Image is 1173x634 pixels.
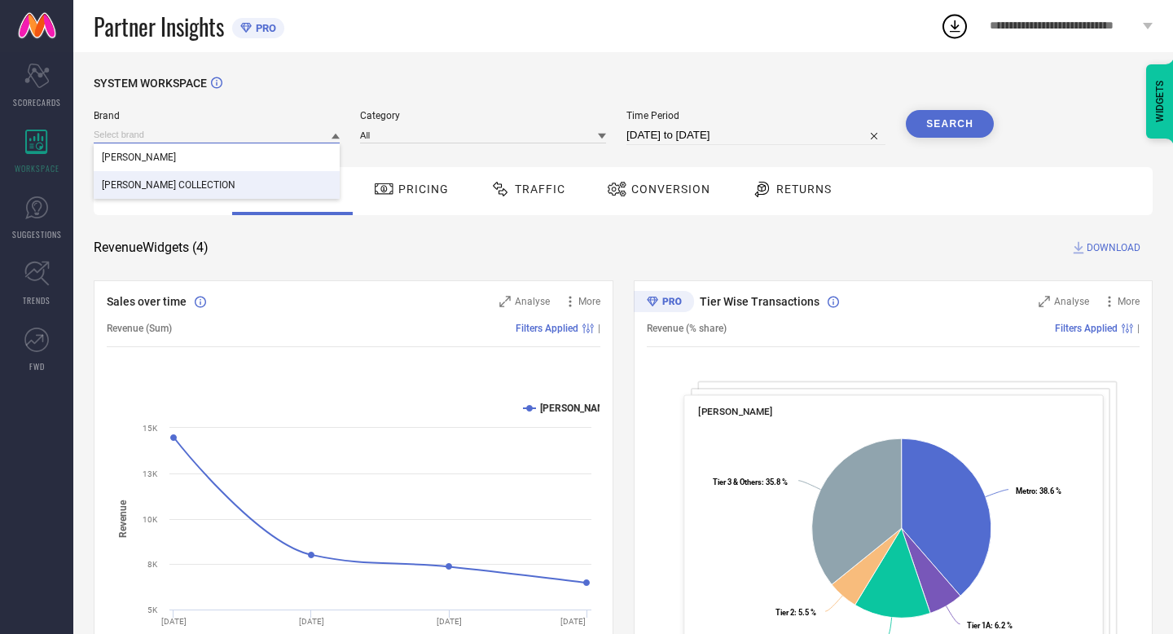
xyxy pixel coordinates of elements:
[713,478,788,487] text: : 35.8 %
[107,295,187,308] span: Sales over time
[1137,323,1140,334] span: |
[23,294,51,306] span: TRENDS
[1054,296,1089,307] span: Analyse
[94,240,209,256] span: Revenue Widgets ( 4 )
[15,162,59,174] span: WORKSPACE
[94,10,224,43] span: Partner Insights
[94,77,207,90] span: SYSTEM WORKSPACE
[102,152,176,163] span: [PERSON_NAME]
[299,617,324,626] text: [DATE]
[161,617,187,626] text: [DATE]
[713,478,762,487] tspan: Tier 3 & Others
[143,469,158,478] text: 13K
[560,617,586,626] text: [DATE]
[634,291,694,315] div: Premium
[516,323,578,334] span: Filters Applied
[906,110,994,138] button: Search
[94,171,340,199] div: ADWITIYA COLLECTION
[515,183,565,196] span: Traffic
[967,621,991,630] tspan: Tier 1A
[1015,487,1035,495] tspan: Metro
[437,617,462,626] text: [DATE]
[143,515,158,524] text: 10K
[776,183,832,196] span: Returns
[94,143,340,171] div: ADWITIYA
[775,608,816,617] text: : 5.5 %
[29,360,45,372] span: FWD
[252,22,276,34] span: PRO
[1039,296,1050,307] svg: Zoom
[147,605,158,614] text: 5K
[102,179,235,191] span: [PERSON_NAME] COLLECTION
[1055,323,1118,334] span: Filters Applied
[398,183,449,196] span: Pricing
[147,560,158,569] text: 8K
[143,424,158,433] text: 15K
[12,228,62,240] span: SUGGESTIONS
[13,96,61,108] span: SCORECARDS
[540,403,614,414] text: [PERSON_NAME]
[94,126,340,143] input: Select brand
[940,11,969,41] div: Open download list
[515,296,550,307] span: Analyse
[578,296,600,307] span: More
[1015,487,1061,495] text: : 38.6 %
[631,183,710,196] span: Conversion
[775,608,794,617] tspan: Tier 2
[1118,296,1140,307] span: More
[360,110,606,121] span: Category
[626,110,885,121] span: Time Period
[117,499,129,537] tspan: Revenue
[499,296,511,307] svg: Zoom
[698,406,772,417] span: [PERSON_NAME]
[1087,240,1140,256] span: DOWNLOAD
[647,323,727,334] span: Revenue (% share)
[967,621,1013,630] text: : 6.2 %
[626,125,885,145] input: Select time period
[94,110,340,121] span: Brand
[598,323,600,334] span: |
[107,323,172,334] span: Revenue (Sum)
[700,295,819,308] span: Tier Wise Transactions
